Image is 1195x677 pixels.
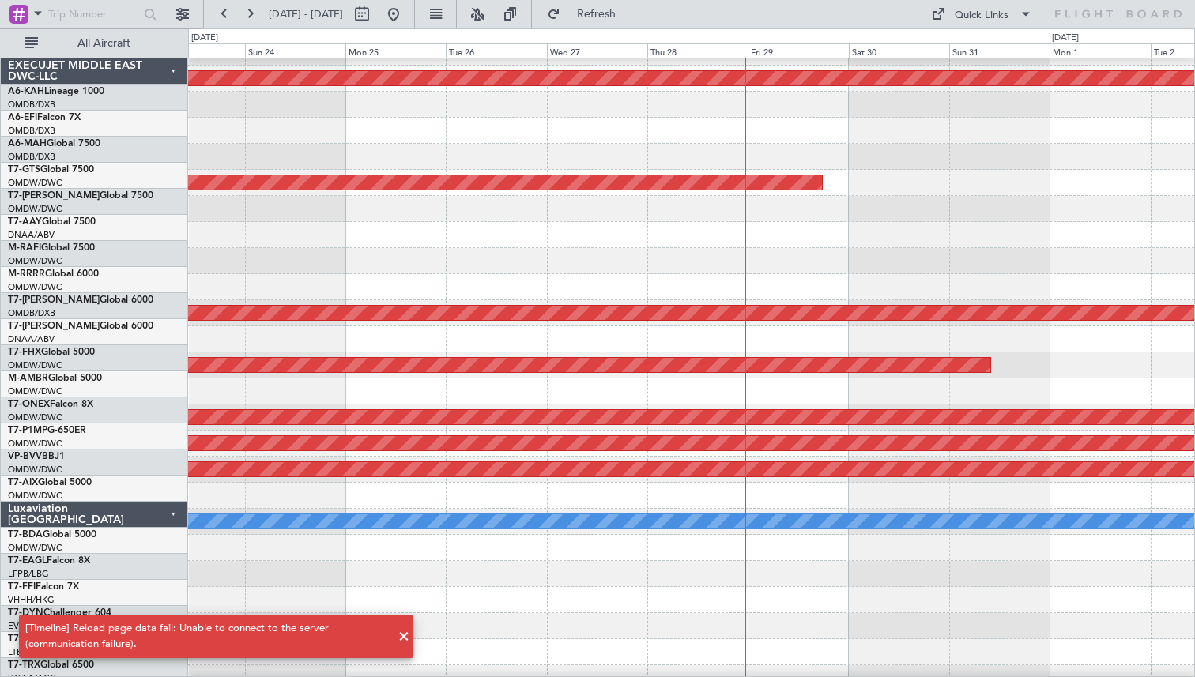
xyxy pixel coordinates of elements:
span: Refresh [564,9,630,20]
a: T7-AAYGlobal 7500 [8,217,96,227]
a: T7-AIXGlobal 5000 [8,478,92,487]
span: A6-EFI [8,113,37,122]
a: M-AMBRGlobal 5000 [8,374,102,383]
span: T7-[PERSON_NAME] [8,322,100,331]
span: T7-BDA [8,530,43,540]
a: A6-EFIFalcon 7X [8,113,81,122]
div: [DATE] [191,32,218,45]
a: A6-KAHLineage 1000 [8,87,104,96]
a: T7-EAGLFalcon 8X [8,556,90,566]
a: T7-[PERSON_NAME]Global 6000 [8,295,153,305]
button: Quick Links [923,2,1040,27]
a: T7-ONEXFalcon 8X [8,400,93,409]
button: All Aircraft [17,31,172,56]
span: A6-KAH [8,87,44,96]
span: M-RRRR [8,269,45,279]
a: T7-P1MPG-650ER [8,426,86,435]
span: T7-[PERSON_NAME] [8,191,100,201]
a: DNAA/ABV [8,229,55,241]
a: DNAA/ABV [8,333,55,345]
div: Thu 28 [647,43,748,58]
a: OMDW/DWC [8,490,62,502]
a: OMDW/DWC [8,412,62,423]
a: OMDW/DWC [8,177,62,189]
div: Sat 30 [849,43,949,58]
a: LFPB/LBG [8,568,49,580]
a: M-RAFIGlobal 7500 [8,243,95,253]
a: T7-[PERSON_NAME]Global 6000 [8,322,153,331]
a: VP-BVVBBJ1 [8,452,65,461]
div: Sat 23 [144,43,244,58]
a: OMDW/DWC [8,255,62,267]
div: Sun 24 [245,43,345,58]
span: T7-[PERSON_NAME] [8,295,100,305]
button: Refresh [540,2,635,27]
a: OMDW/DWC [8,464,62,476]
div: Tue 26 [446,43,546,58]
span: T7-GTS [8,165,40,175]
div: Fri 29 [748,43,848,58]
a: VHHH/HKG [8,594,55,606]
div: Sun 31 [949,43,1050,58]
span: T7-ONEX [8,400,50,409]
span: A6-MAH [8,139,47,149]
input: Trip Number [48,2,139,26]
a: T7-FFIFalcon 7X [8,582,79,592]
a: OMDW/DWC [8,542,62,554]
a: A6-MAHGlobal 7500 [8,139,100,149]
span: VP-BVV [8,452,42,461]
div: Mon 25 [345,43,446,58]
div: Mon 1 [1050,43,1150,58]
a: OMDB/DXB [8,99,55,111]
span: All Aircraft [41,38,167,49]
a: OMDW/DWC [8,386,62,397]
div: Wed 27 [547,43,647,58]
span: T7-AAY [8,217,42,227]
a: T7-GTSGlobal 7500 [8,165,94,175]
a: T7-[PERSON_NAME]Global 7500 [8,191,153,201]
span: T7-FHX [8,348,41,357]
a: OMDB/DXB [8,307,55,319]
a: OMDW/DWC [8,438,62,449]
a: OMDW/DWC [8,359,62,371]
a: T7-BDAGlobal 5000 [8,530,96,540]
span: M-AMBR [8,374,48,383]
span: [DATE] - [DATE] [269,7,343,21]
a: OMDB/DXB [8,125,55,137]
a: OMDW/DWC [8,281,62,293]
span: T7-AIX [8,478,38,487]
a: M-RRRRGlobal 6000 [8,269,99,279]
span: T7-P1MP [8,426,47,435]
span: T7-EAGL [8,556,47,566]
div: Quick Links [955,8,1008,24]
a: OMDB/DXB [8,151,55,163]
a: T7-FHXGlobal 5000 [8,348,95,357]
div: [Timeline] Reload page data fail: Unable to connect to the server (communication failure). [25,621,390,652]
span: T7-FFI [8,582,36,592]
div: [DATE] [1052,32,1079,45]
a: OMDW/DWC [8,203,62,215]
span: M-RAFI [8,243,41,253]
